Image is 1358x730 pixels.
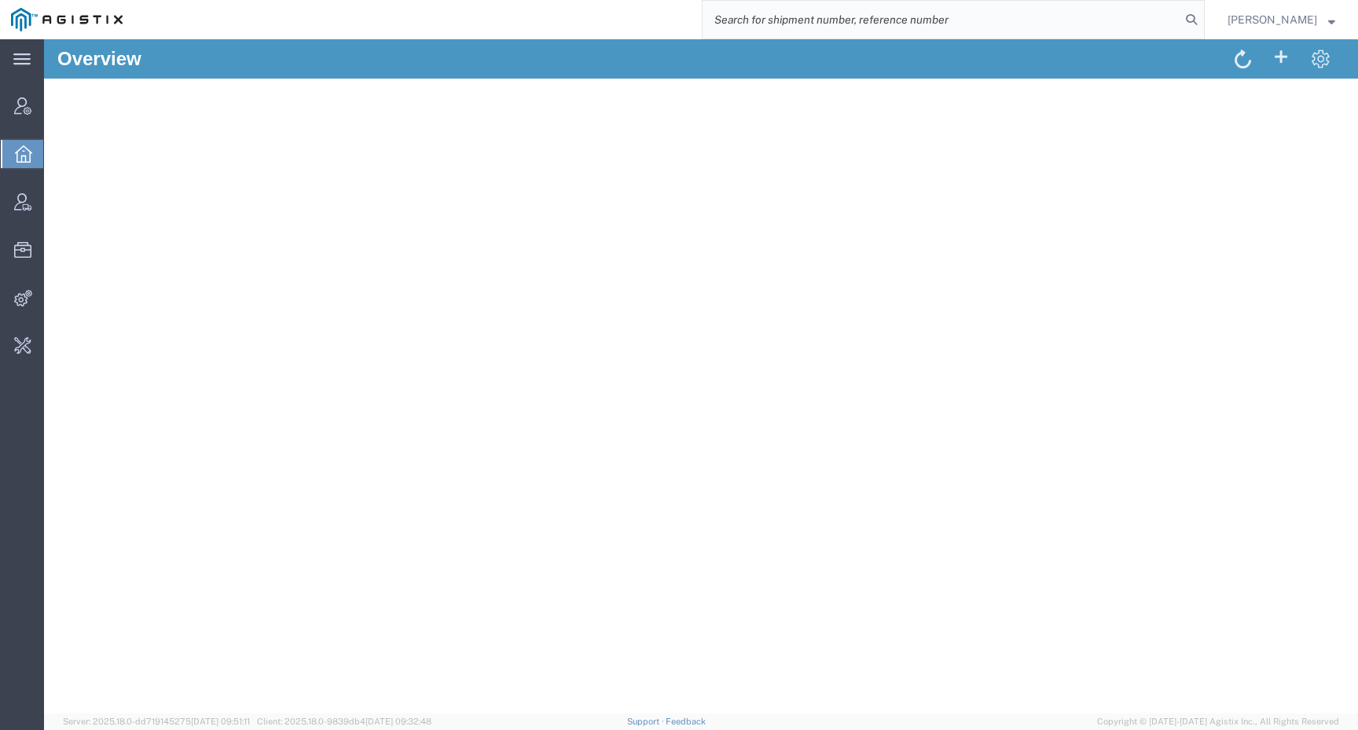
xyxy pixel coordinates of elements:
[666,717,706,726] a: Feedback
[703,1,1180,39] input: Search for shipment number, reference number
[191,717,250,726] span: [DATE] 09:51:11
[1227,10,1336,29] button: [PERSON_NAME]
[1097,715,1339,728] span: Copyright © [DATE]-[DATE] Agistix Inc., All Rights Reserved
[11,8,123,31] img: logo
[63,717,250,726] span: Server: 2025.18.0-dd719145275
[365,717,431,726] span: [DATE] 09:32:48
[627,717,666,726] a: Support
[44,39,1358,713] iframe: FS Legacy Container
[257,717,431,726] span: Client: 2025.18.0-9839db4
[1228,11,1317,28] span: Kate Petrenko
